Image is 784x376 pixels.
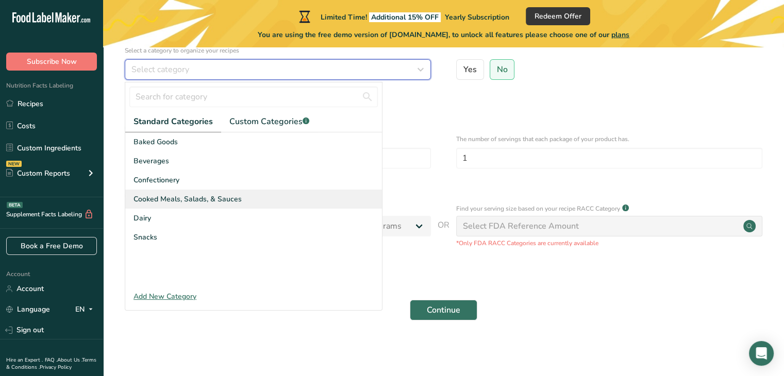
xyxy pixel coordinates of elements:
p: *Only FDA RACC Categories are currently available [456,238,762,248]
span: Continue [427,304,460,316]
span: Additional 15% OFF [369,12,441,22]
span: plans [611,30,629,40]
span: Dairy [134,213,151,224]
span: Confectionery [134,175,179,185]
div: Open Intercom Messenger [749,341,774,366]
span: No [497,64,508,75]
div: NEW [6,161,22,167]
span: OR [438,219,449,248]
button: Select category [125,59,431,80]
a: Hire an Expert . [6,356,43,364]
input: Search for category [129,87,378,107]
div: EN [75,303,97,316]
p: The number of servings that each package of your product has. [456,134,762,144]
span: Snacks [134,232,157,243]
a: FAQ . [45,356,57,364]
span: Standard Categories [134,115,213,128]
p: Find your serving size based on your recipe RACC Category [456,204,620,213]
button: Redeem Offer [526,7,590,25]
a: Language [6,300,50,318]
span: You are using the free demo version of [DOMAIN_NAME], to unlock all features please choose one of... [258,29,629,40]
div: Limited Time! [297,10,509,23]
a: Terms & Conditions . [6,356,96,371]
p: Select a category to organize your recipes [125,46,431,55]
span: Custom Categories [229,115,309,128]
div: Add New Category [125,291,382,302]
span: Yearly Subscription [445,12,509,22]
span: Subscribe Now [27,56,77,67]
span: Beverages [134,156,169,166]
div: Custom Reports [6,168,70,179]
a: Privacy Policy [40,364,72,371]
div: BETA [7,202,23,208]
a: About Us . [57,356,82,364]
span: Cooked Meals, Salads, & Sauces [134,194,242,204]
span: Select category [131,63,189,76]
div: Select FDA Reference Amount [463,220,579,232]
button: Subscribe Now [6,53,97,71]
span: Yes [463,64,477,75]
span: Redeem Offer [535,11,581,22]
span: Baked Goods [134,136,178,147]
button: Continue [410,300,477,320]
a: Book a Free Demo [6,237,97,255]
